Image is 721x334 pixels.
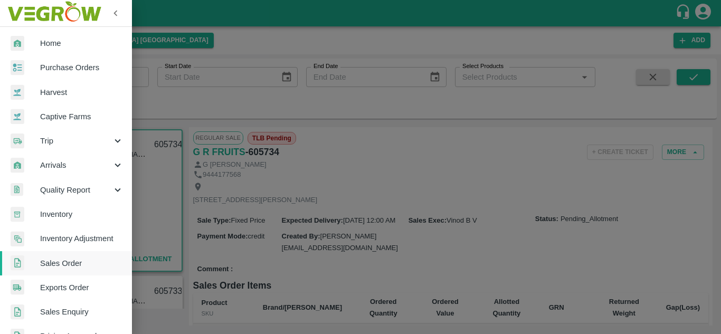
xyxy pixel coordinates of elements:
[11,36,24,51] img: whArrival
[11,255,24,271] img: sales
[11,231,24,246] img: inventory
[11,84,24,100] img: harvest
[11,60,24,75] img: reciept
[11,183,23,196] img: qualityReport
[11,207,24,222] img: whInventory
[40,111,124,122] span: Captive Farms
[40,257,124,269] span: Sales Order
[40,208,124,220] span: Inventory
[40,282,124,293] span: Exports Order
[11,133,24,149] img: delivery
[40,159,112,171] span: Arrivals
[11,158,24,173] img: whArrival
[40,62,124,73] span: Purchase Orders
[40,306,124,318] span: Sales Enquiry
[40,184,112,196] span: Quality Report
[11,304,24,320] img: sales
[40,37,124,49] span: Home
[40,135,112,147] span: Trip
[40,233,124,244] span: Inventory Adjustment
[11,280,24,295] img: shipments
[40,87,124,98] span: Harvest
[11,109,24,125] img: harvest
